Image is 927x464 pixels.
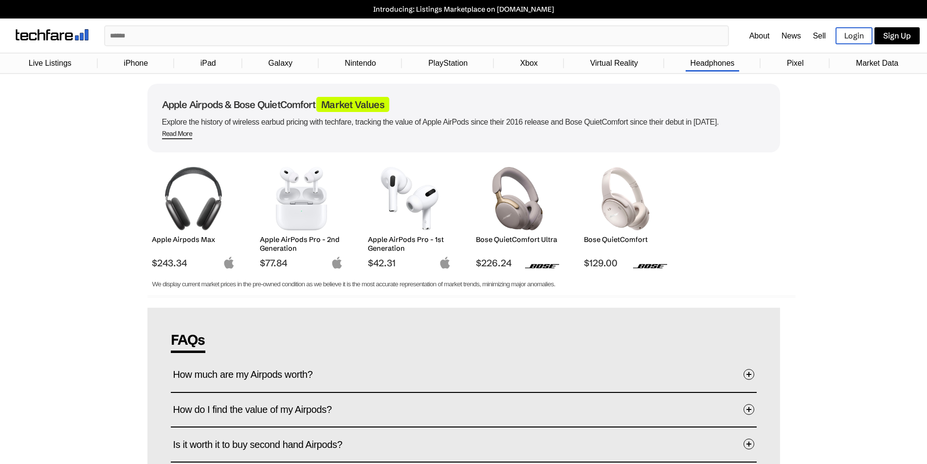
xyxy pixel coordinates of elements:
[173,395,754,425] button: How do I find the value of my Airpods?
[472,162,564,269] a: Bose QuietComfort Ultra Bose QuietComfort Ultra $226.24 bose-logo
[119,54,153,73] a: iPhone
[749,32,770,40] a: About
[147,162,240,269] a: Airpods Max Apple Airpods Max $243.34 apple-logo
[24,54,76,73] a: Live Listings
[263,54,297,73] a: Galaxy
[5,5,922,14] a: Introducing: Listings Marketplace on [DOMAIN_NAME]
[162,130,193,139] span: Read More
[633,263,667,269] img: bose-logo
[476,235,559,244] h2: Bose QuietComfort Ultra
[152,257,235,269] span: $243.34
[483,167,552,230] img: Bose QuietComfort Ultra
[439,257,451,269] img: apple-logo
[162,130,193,138] div: Read More
[196,54,221,73] a: iPad
[515,54,543,73] a: Xbox
[782,54,809,73] a: Pixel
[223,257,235,269] img: apple-logo
[423,54,473,73] a: PlayStation
[260,257,343,269] span: $77.84
[476,257,559,269] span: $226.24
[159,167,228,230] img: Airpods Max
[375,167,444,230] img: Airpods Pro 1st Generation
[173,360,754,390] button: How much are my Airpods worth?
[316,97,389,112] span: Market Values
[162,98,765,111] h1: Apple Airpods & Bose QuietComfort
[368,257,451,269] span: $42.31
[364,162,456,269] a: Airpods Pro 1st Generation Apple AirPods Pro - 1st Generation $42.31 apple-logo
[267,167,336,230] img: Airpods Pro 2nd Generation
[813,32,826,40] a: Sell
[173,394,346,425] span: How do I find the value of my Airpods?
[584,257,667,269] span: $129.00
[162,115,765,129] p: Explore the history of wireless earbud pricing with techfare, tracking the value of Apple AirPods...
[591,167,660,230] img: Bose QuietComfort
[152,235,235,244] h2: Apple Airpods Max
[152,278,760,290] p: We display current market prices in the pre-owned condition as we believe it is the most accurate...
[173,430,754,459] button: Is it worth it to buy second hand Airpods?
[851,54,903,73] a: Market Data
[173,429,357,460] span: Is it worth it to buy second hand Airpods?
[16,29,89,40] img: techfare logo
[340,54,381,73] a: Nintendo
[782,32,801,40] a: News
[874,27,920,44] a: Sign Up
[580,162,672,269] a: Bose QuietComfort Bose QuietComfort $129.00 bose-logo
[331,257,343,269] img: apple-logo
[584,235,667,244] h2: Bose QuietComfort
[368,235,451,253] h2: Apple AirPods Pro - 1st Generation
[171,331,205,353] span: FAQs
[260,235,343,253] h2: Apple AirPods Pro - 2nd Generation
[255,162,348,269] a: Airpods Pro 2nd Generation Apple AirPods Pro - 2nd Generation $77.84 apple-logo
[686,54,740,73] a: Headphones
[836,27,872,44] a: Login
[525,263,559,269] img: bose-logo
[585,54,643,73] a: Virtual Reality
[173,359,327,390] span: How much are my Airpods worth?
